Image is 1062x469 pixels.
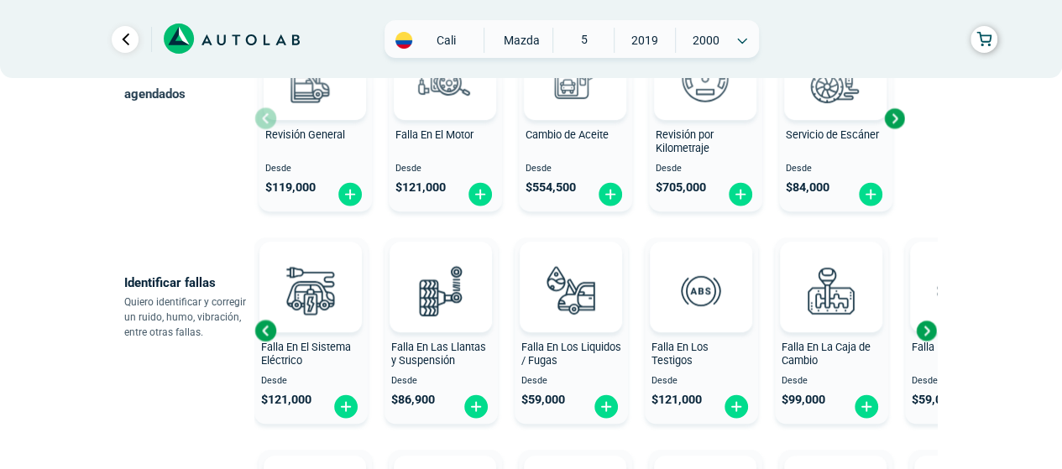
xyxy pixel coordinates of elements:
[278,41,352,115] img: revision_general-v3.svg
[265,180,316,195] span: $ 119,000
[261,376,361,387] span: Desde
[391,341,486,367] span: Falla En Las Llantas y Suspensión
[597,181,624,207] img: fi_plus-circle2.svg
[656,180,706,195] span: $ 705,000
[515,237,628,424] button: Falla En Los Liquidos / Fugas Desde $59,000
[853,393,880,419] img: fi_plus-circle2.svg
[656,164,756,175] span: Desde
[408,41,482,115] img: diagnostic_engine-v3.svg
[723,393,750,419] img: fi_plus-circle2.svg
[261,341,351,367] span: Falla En El Sistema Eléctrico
[798,41,872,115] img: escaner-v3.svg
[261,393,311,407] span: $ 121,000
[416,32,476,49] span: Cali
[526,180,576,195] span: $ 554,500
[782,393,825,407] span: $ 99,000
[391,376,491,387] span: Desde
[676,28,735,53] span: 2000
[124,271,254,294] p: Identificar fallas
[775,237,888,424] button: Falla En La Caja de Cambio Desde $99,000
[546,245,596,295] img: AD0BCuuxAAAAAElFTkSuQmCC
[521,341,621,367] span: Falla En Los Liquidos / Fugas
[285,245,336,295] img: AD0BCuuxAAAAAElFTkSuQmCC
[794,253,868,327] img: diagnostic_caja-de-cambios-v3.svg
[521,376,621,387] span: Desde
[416,245,466,295] img: AD0BCuuxAAAAAElFTkSuQmCC
[664,253,738,327] img: diagnostic_diagnostic_abs-v3.svg
[782,341,871,367] span: Falla En La Caja de Cambio
[124,59,254,106] p: Los servicios más agendados
[274,253,348,327] img: diagnostic_bombilla-v3.svg
[385,237,498,424] button: Falla En Las Llantas y Suspensión Desde $86,900
[936,245,986,295] img: AD0BCuuxAAAAAElFTkSuQmCC
[332,393,359,419] img: fi_plus-circle2.svg
[259,25,372,211] button: Revisión General Desde $119,000
[912,376,1012,387] span: Desde
[913,318,939,343] div: Next slide
[649,25,762,211] button: Revisión por Kilometraje Desde $705,000
[651,393,702,407] span: $ 121,000
[912,393,955,407] span: $ 59,000
[254,237,368,424] button: Falla En El Sistema Eléctrico Desde $121,000
[112,26,139,53] a: Ir al paso anterior
[905,237,1018,424] button: Falla En Los Frenos Desde $59,000
[553,28,613,51] span: 5
[491,28,551,53] span: MAZDA
[857,181,884,207] img: fi_plus-circle2.svg
[395,128,473,141] span: Falla En El Motor
[651,341,709,367] span: Falla En Los Testigos
[727,181,754,207] img: fi_plus-circle2.svg
[651,376,751,387] span: Desde
[519,25,632,211] button: Cambio de Aceite Desde $554,500
[779,25,892,211] button: Servicio de Escáner Desde $84,000
[395,32,412,49] img: Flag of COLOMBIA
[615,28,674,53] span: 2019
[668,41,742,115] img: revision_por_kilometraje-v3.svg
[253,318,278,343] div: Previous slide
[782,376,882,387] span: Desde
[593,393,620,419] img: fi_plus-circle2.svg
[391,393,435,407] span: $ 86,900
[265,128,345,141] span: Revisión General
[463,393,489,419] img: fi_plus-circle2.svg
[521,393,565,407] span: $ 59,000
[924,253,998,327] img: diagnostic_disco-de-freno-v3.svg
[534,253,608,327] img: diagnostic_gota-de-sangre-v3.svg
[538,41,612,115] img: cambio_de_aceite-v3.svg
[395,164,495,175] span: Desde
[645,237,758,424] button: Falla En Los Testigos Desde $121,000
[786,128,879,141] span: Servicio de Escáner
[656,128,714,155] span: Revisión por Kilometraje
[337,181,364,207] img: fi_plus-circle2.svg
[676,245,726,295] img: AD0BCuuxAAAAAElFTkSuQmCC
[124,294,254,340] p: Quiero identificar y corregir un ruido, humo, vibración, entre otras fallas.
[526,164,625,175] span: Desde
[389,25,502,211] button: Falla En El Motor Desde $121,000
[395,180,446,195] span: $ 121,000
[806,245,856,295] img: AD0BCuuxAAAAAElFTkSuQmCC
[467,181,494,207] img: fi_plus-circle2.svg
[265,164,365,175] span: Desde
[882,106,907,131] div: Next slide
[786,164,886,175] span: Desde
[912,341,1004,353] span: Falla En Los Frenos
[786,180,829,195] span: $ 84,000
[404,253,478,327] img: diagnostic_suspension-v3.svg
[526,128,609,141] span: Cambio de Aceite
